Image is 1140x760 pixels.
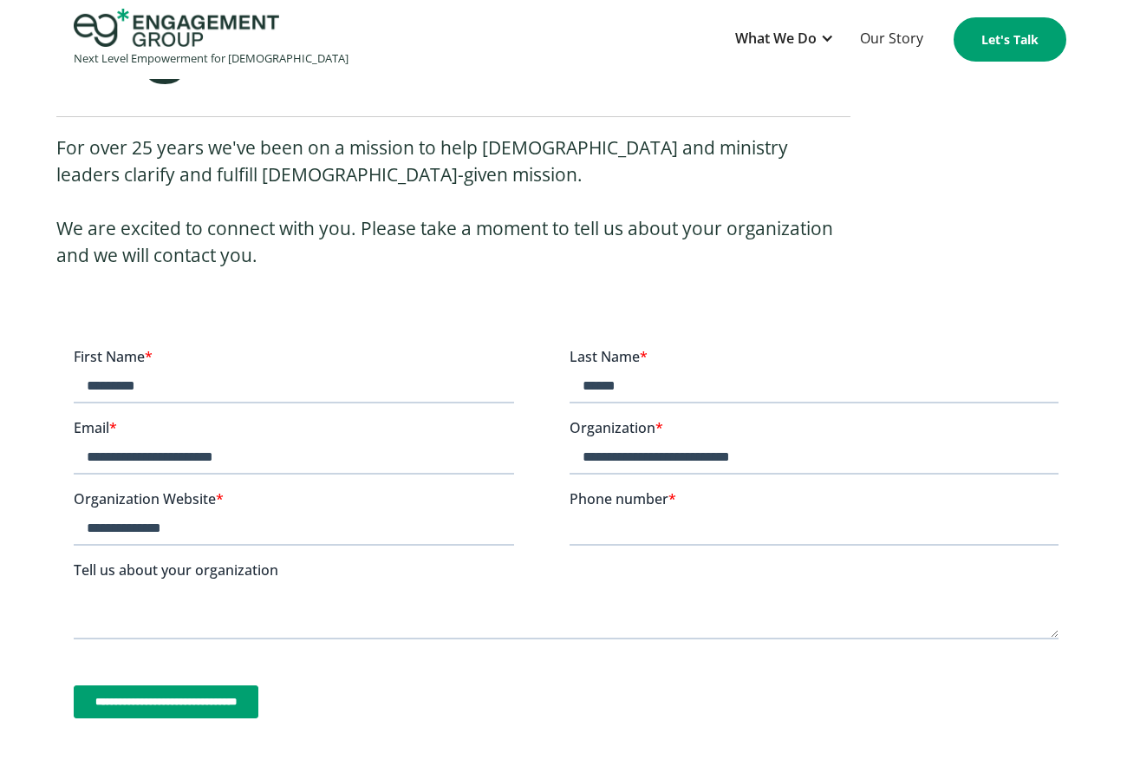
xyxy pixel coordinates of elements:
iframe: Form 0 [74,348,1065,733]
span: Phone number [496,141,595,161]
p: We are excited to connect with you. Please take a moment to tell us about your organization and w... [56,215,850,270]
img: Engagement Group Logo Icon [74,9,279,47]
div: What We Do [735,27,817,50]
div: What We Do [726,18,843,61]
span: Organization [496,70,582,89]
a: Our Story [851,18,932,61]
div: Next Level Empowerment for [DEMOGRAPHIC_DATA] [74,47,349,70]
p: For over 25 years we've been on a mission to help [DEMOGRAPHIC_DATA] and ministry leaders clarify... [56,134,850,189]
a: home [74,9,349,70]
a: Let's Talk [954,17,1066,62]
